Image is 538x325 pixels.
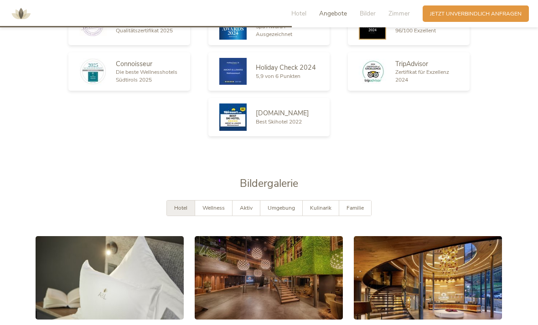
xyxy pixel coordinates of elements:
[388,9,410,18] span: Zimmer
[202,204,225,212] span: Wellness
[219,103,247,131] img: Skiresort.de
[174,204,187,212] span: Hotel
[116,27,173,34] span: Qualitätszertifikat 2025
[116,59,152,68] span: Connoisseur
[116,68,177,83] span: Die beste Wellnesshotels Südtirols 2025
[240,204,253,212] span: Aktiv
[79,58,107,85] img: Connoisseur
[7,11,35,16] a: AMONTI & LUNARIS Wellnessresort
[310,204,331,212] span: Kulinarik
[240,176,298,191] span: Bildergalerie
[360,9,376,18] span: Bilder
[395,59,428,68] span: TripAdvisor
[395,68,449,83] span: Zertifikat für Exzellenz 2024
[291,9,306,18] span: Hotel
[256,23,292,38] span: Spa Award I Ausgezeichnet
[268,204,295,212] span: Umgebung
[256,108,309,118] span: [DOMAIN_NAME]
[430,10,522,18] span: Jetzt unverbindlich anfragen
[256,63,316,72] span: Holiday Check 2024
[347,204,364,212] span: Familie
[256,72,300,80] span: 5,9 von 6 Punkten
[395,27,436,34] span: 96/100 Exzellent
[256,118,302,125] span: Best Skihotel 2022
[319,9,347,18] span: Angebote
[219,58,247,85] img: Holiday Check 2024
[359,59,386,84] img: TripAdvisor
